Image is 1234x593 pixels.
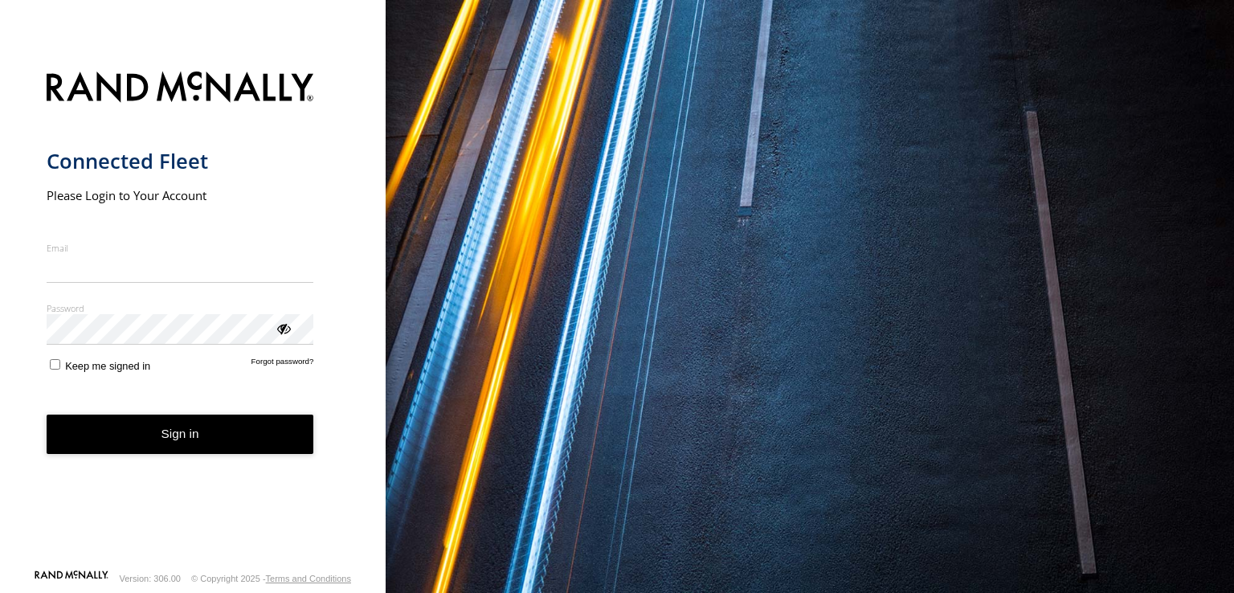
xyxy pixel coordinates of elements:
[47,415,314,454] button: Sign in
[266,574,351,583] a: Terms and Conditions
[120,574,181,583] div: Version: 306.00
[47,62,340,569] form: main
[47,148,314,174] h1: Connected Fleet
[191,574,351,583] div: © Copyright 2025 -
[47,242,314,254] label: Email
[47,68,314,109] img: Rand McNally
[47,187,314,203] h2: Please Login to Your Account
[47,302,314,314] label: Password
[65,360,150,372] span: Keep me signed in
[251,357,314,372] a: Forgot password?
[50,359,60,370] input: Keep me signed in
[35,571,108,587] a: Visit our Website
[275,320,291,336] div: ViewPassword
